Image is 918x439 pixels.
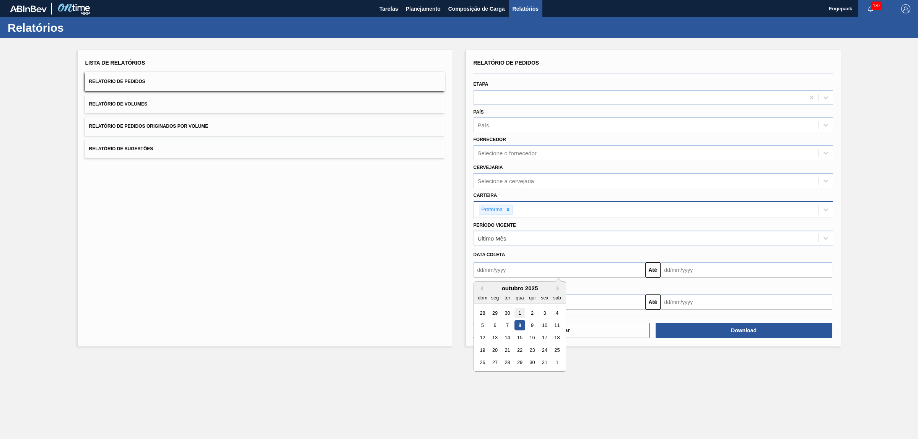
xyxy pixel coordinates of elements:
[478,177,534,184] div: Selecione a cervejaria
[473,323,649,338] button: Limpar
[527,320,537,330] div: Choose quinta-feira, 9 de outubro de 2025
[474,81,488,87] label: Etapa
[477,293,488,303] div: dom
[527,345,537,355] div: Choose quinta-feira, 23 de outubro de 2025
[85,60,145,66] span: Lista de Relatórios
[645,262,661,278] button: Até
[478,235,506,242] div: Último Mês
[871,2,882,10] span: 187
[539,293,550,303] div: sex
[477,308,488,318] div: Choose domingo, 28 de setembro de 2025
[514,308,525,318] div: Choose quarta-feira, 1 de outubro de 2025
[85,72,445,91] button: Relatório de Pedidos
[379,4,398,13] span: Tarefas
[490,308,500,318] div: Choose segunda-feira, 29 de setembro de 2025
[474,252,505,257] span: Data coleta
[513,4,539,13] span: Relatórios
[645,294,661,310] button: Até
[474,109,484,115] label: País
[474,193,497,198] label: Carteira
[490,333,500,343] div: Choose segunda-feira, 13 de outubro de 2025
[474,137,506,142] label: Fornecedor
[89,124,208,129] span: Relatório de Pedidos Originados por Volume
[656,323,832,338] button: Download
[514,293,525,303] div: qua
[502,345,512,355] div: Choose terça-feira, 21 de outubro de 2025
[552,333,562,343] div: Choose sábado, 18 de outubro de 2025
[477,358,488,368] div: Choose domingo, 26 de outubro de 2025
[85,95,445,114] button: Relatório de Volumes
[514,345,525,355] div: Choose quarta-feira, 22 de outubro de 2025
[557,286,562,291] button: Next Month
[406,4,441,13] span: Planejamento
[552,358,562,368] div: Choose sábado, 1 de novembro de 2025
[539,358,550,368] div: Choose sexta-feira, 31 de outubro de 2025
[539,320,550,330] div: Choose sexta-feira, 10 de outubro de 2025
[89,79,145,84] span: Relatório de Pedidos
[539,345,550,355] div: Choose sexta-feira, 24 de outubro de 2025
[502,293,512,303] div: ter
[490,345,500,355] div: Choose segunda-feira, 20 de outubro de 2025
[661,262,832,278] input: dd/mm/yyyy
[474,60,539,66] span: Relatório de Pedidos
[478,150,537,156] div: Selecione o fornecedor
[552,320,562,330] div: Choose sábado, 11 de outubro de 2025
[478,286,483,291] button: Previous Month
[527,308,537,318] div: Choose quinta-feira, 2 de outubro de 2025
[552,308,562,318] div: Choose sábado, 4 de outubro de 2025
[901,4,910,13] img: Logout
[502,358,512,368] div: Choose terça-feira, 28 de outubro de 2025
[858,3,883,14] button: Notificações
[661,294,832,310] input: dd/mm/yyyy
[502,333,512,343] div: Choose terça-feira, 14 de outubro de 2025
[490,320,500,330] div: Choose segunda-feira, 6 de outubro de 2025
[474,285,566,291] div: outubro 2025
[85,140,445,158] button: Relatório de Sugestões
[89,146,153,151] span: Relatório de Sugestões
[502,308,512,318] div: Choose terça-feira, 30 de setembro de 2025
[490,293,500,303] div: seg
[477,333,488,343] div: Choose domingo, 12 de outubro de 2025
[10,5,47,12] img: TNhmsLtSVTkK8tSr43FrP2fwEKptu5GPRR3wAAAABJRU5ErkJggg==
[552,345,562,355] div: Choose sábado, 25 de outubro de 2025
[477,345,488,355] div: Choose domingo, 19 de outubro de 2025
[552,293,562,303] div: sab
[478,122,489,128] div: País
[474,165,503,170] label: Cervejaria
[539,333,550,343] div: Choose sexta-feira, 17 de outubro de 2025
[539,308,550,318] div: Choose sexta-feira, 3 de outubro de 2025
[527,333,537,343] div: Choose quinta-feira, 16 de outubro de 2025
[514,320,525,330] div: Choose quarta-feira, 8 de outubro de 2025
[502,320,512,330] div: Choose terça-feira, 7 de outubro de 2025
[514,358,525,368] div: Choose quarta-feira, 29 de outubro de 2025
[474,262,645,278] input: dd/mm/yyyy
[490,358,500,368] div: Choose segunda-feira, 27 de outubro de 2025
[474,223,516,228] label: Período Vigente
[479,205,504,215] div: Preforma
[527,293,537,303] div: qui
[85,117,445,136] button: Relatório de Pedidos Originados por Volume
[527,358,537,368] div: Choose quinta-feira, 30 de outubro de 2025
[8,23,143,32] h1: Relatórios
[477,320,488,330] div: Choose domingo, 5 de outubro de 2025
[476,307,563,369] div: month 2025-10
[89,101,147,107] span: Relatório de Volumes
[514,333,525,343] div: Choose quarta-feira, 15 de outubro de 2025
[448,4,505,13] span: Composição de Carga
